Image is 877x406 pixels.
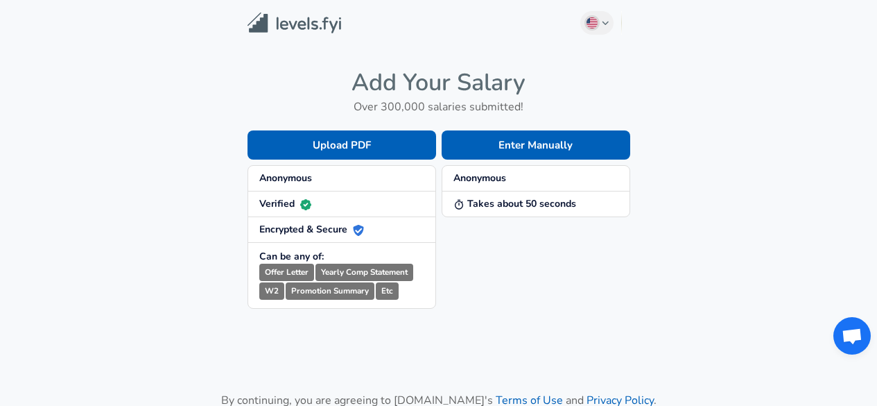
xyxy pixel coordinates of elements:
[248,12,341,34] img: Levels.fyi
[376,282,399,300] small: Etc
[580,11,614,35] button: English (US)
[286,282,374,300] small: Promotion Summary
[259,282,284,300] small: W2
[587,17,598,28] img: English (US)
[248,130,436,160] button: Upload PDF
[453,197,576,210] strong: Takes about 50 seconds
[315,264,413,281] small: Yearly Comp Statement
[259,264,314,281] small: Offer Letter
[259,250,324,263] strong: Can be any of:
[259,197,311,210] strong: Verified
[248,68,630,97] h4: Add Your Salary
[259,171,312,185] strong: Anonymous
[248,97,630,117] h6: Over 300,000 salaries submitted!
[259,223,364,236] strong: Encrypted & Secure
[833,317,871,355] div: Open chat
[442,130,630,160] button: Enter Manually
[453,171,506,185] strong: Anonymous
